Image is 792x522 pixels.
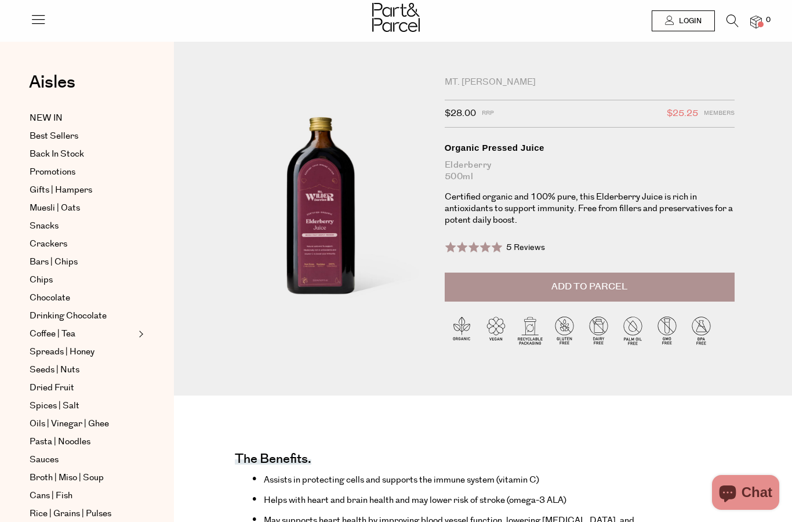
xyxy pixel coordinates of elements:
[235,456,311,465] h4: The benefits.
[30,129,78,143] span: Best Sellers
[30,435,90,449] span: Pasta | Noodles
[30,255,135,269] a: Bars | Chips
[252,471,640,487] li: Assists in protecting cells and supports the immune system (vitamin C)
[30,399,135,413] a: Spices | Salt
[30,219,59,233] span: Snacks
[30,165,135,179] a: Promotions
[30,147,135,161] a: Back In Stock
[479,313,513,347] img: P_P-ICONS-Live_Bec_V11_Vegan.svg
[445,273,735,302] button: Add to Parcel
[30,237,67,251] span: Crackers
[30,489,72,503] span: Cans | Fish
[372,3,420,32] img: Part&Parcel
[750,16,762,28] a: 0
[30,309,107,323] span: Drinking Chocolate
[445,142,735,154] div: Organic Pressed Juice
[30,471,135,485] a: Broth | Miso | Soup
[30,417,135,431] a: Oils | Vinegar | Ghee
[445,159,735,183] div: Elderberry 500ml
[30,381,135,395] a: Dried Fruit
[30,453,59,467] span: Sauces
[30,273,53,287] span: Chips
[445,106,476,121] span: $28.00
[616,313,650,347] img: P_P-ICONS-Live_Bec_V11_Palm_Oil_Free.svg
[30,399,79,413] span: Spices | Salt
[30,111,63,125] span: NEW IN
[30,183,135,197] a: Gifts | Hampers
[30,507,135,521] a: Rice | Grains | Pulses
[30,417,109,431] span: Oils | Vinegar | Ghee
[445,77,735,88] div: Mt. [PERSON_NAME]
[30,345,95,359] span: Spreads | Honey
[684,313,718,347] img: P_P-ICONS-Live_Bec_V11_BPA_Free.svg
[30,201,80,215] span: Muesli | Oats
[547,313,582,347] img: P_P-ICONS-Live_Bec_V11_Gluten_Free.svg
[445,313,479,347] img: P_P-ICONS-Live_Bec_V11_Organic.svg
[30,435,135,449] a: Pasta | Noodles
[30,309,135,323] a: Drinking Chocolate
[30,237,135,251] a: Crackers
[30,327,135,341] a: Coffee | Tea
[30,363,79,377] span: Seeds | Nuts
[30,471,104,485] span: Broth | Miso | Soup
[582,313,616,347] img: P_P-ICONS-Live_Bec_V11_Dairy_Free.svg
[30,453,135,467] a: Sauces
[652,10,715,31] a: Login
[29,74,75,103] a: Aisles
[30,201,135,215] a: Muesli | Oats
[704,106,735,121] span: Members
[30,165,75,179] span: Promotions
[506,242,545,253] span: 5 Reviews
[445,191,735,226] p: Certified organic and 100% pure, this Elderberry Juice is rich in antioxidants to support immunit...
[30,255,78,269] span: Bars | Chips
[30,111,135,125] a: NEW IN
[30,507,111,521] span: Rice | Grains | Pulses
[667,106,698,121] span: $25.25
[30,363,135,377] a: Seeds | Nuts
[30,291,70,305] span: Chocolate
[30,345,135,359] a: Spreads | Honey
[551,280,627,293] span: Add to Parcel
[136,327,144,341] button: Expand/Collapse Coffee | Tea
[209,77,427,350] img: Organic Pressed Juice
[482,106,494,121] span: RRP
[30,129,135,143] a: Best Sellers
[30,183,92,197] span: Gifts | Hampers
[30,291,135,305] a: Chocolate
[29,70,75,95] span: Aisles
[30,381,74,395] span: Dried Fruit
[30,147,84,161] span: Back In Stock
[513,313,547,347] img: P_P-ICONS-Live_Bec_V11_Recyclable_Packaging.svg
[30,327,75,341] span: Coffee | Tea
[709,475,783,513] inbox-online-store-chat: Shopify online store chat
[763,15,773,26] span: 0
[30,489,135,503] a: Cans | Fish
[252,491,640,507] li: Helps with heart and brain health and may lower risk of stroke (omega-3 ALA)
[30,219,135,233] a: Snacks
[30,273,135,287] a: Chips
[676,16,702,26] span: Login
[650,313,684,347] img: P_P-ICONS-Live_Bec_V11_GMO_Free.svg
